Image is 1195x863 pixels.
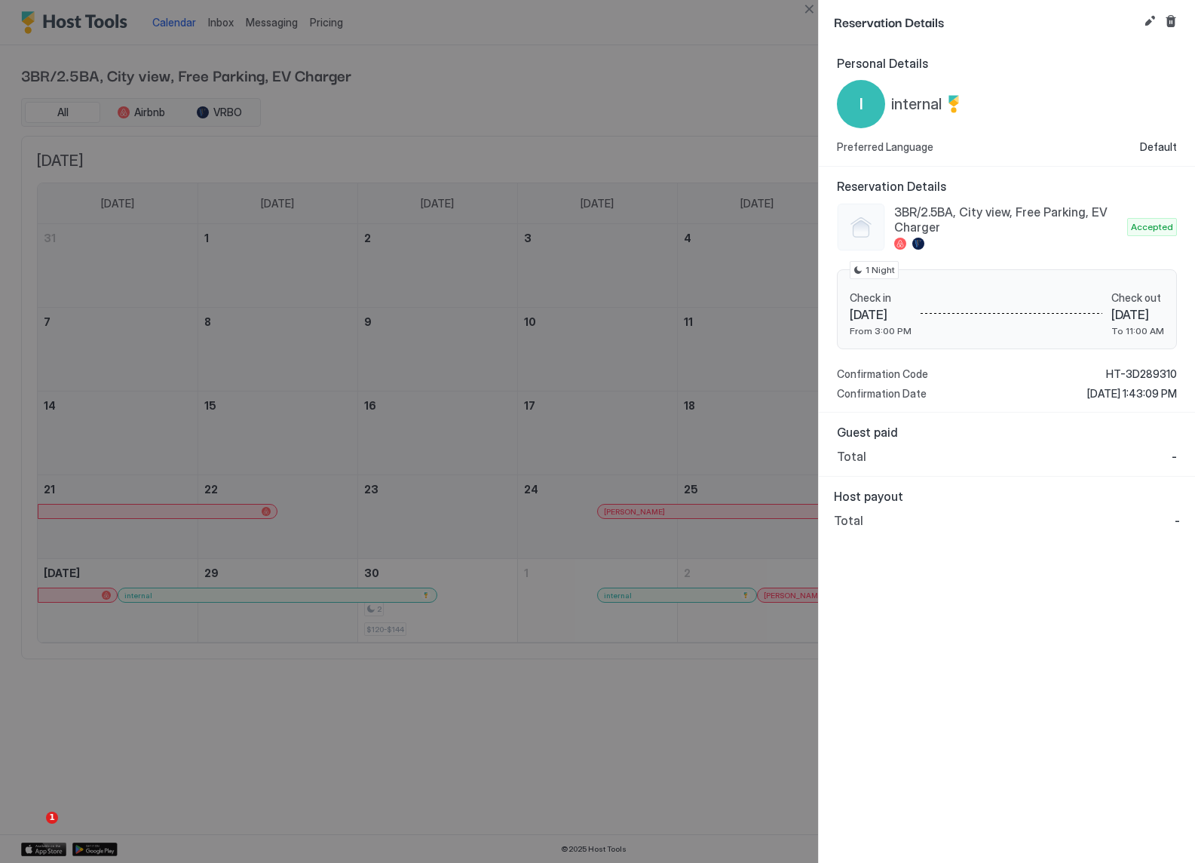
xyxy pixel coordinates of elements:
span: Personal Details [837,56,1177,71]
span: [DATE] [1111,307,1164,322]
span: Total [834,513,863,528]
span: Accepted [1131,220,1173,234]
span: 1 Night [866,263,895,277]
span: Preferred Language [837,140,933,154]
span: - [1172,449,1177,464]
span: Default [1140,140,1177,154]
iframe: Intercom live chat [15,812,51,848]
span: Confirmation Date [837,387,927,401]
span: 1 [46,812,58,824]
span: From 3:00 PM [850,325,912,336]
span: Total [837,449,866,464]
span: HT-3D289310 [1106,367,1177,381]
span: [DATE] 1:43:09 PM [1087,387,1177,401]
span: Check out [1111,291,1164,305]
span: Confirmation Code [837,367,928,381]
span: Host payout [834,489,1180,504]
span: [DATE] [850,307,912,322]
span: I [859,93,863,115]
span: 3BR/2.5BA, City view, Free Parking, EV Charger [894,204,1121,235]
span: Guest paid [837,425,1177,440]
button: Cancel reservation [1162,12,1180,30]
button: Edit reservation [1141,12,1159,30]
span: Check in [850,291,912,305]
span: - [1175,513,1180,528]
span: To 11:00 AM [1111,325,1164,336]
span: Reservation Details [837,179,1177,194]
span: internal [891,95,942,114]
span: Reservation Details [834,12,1138,31]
